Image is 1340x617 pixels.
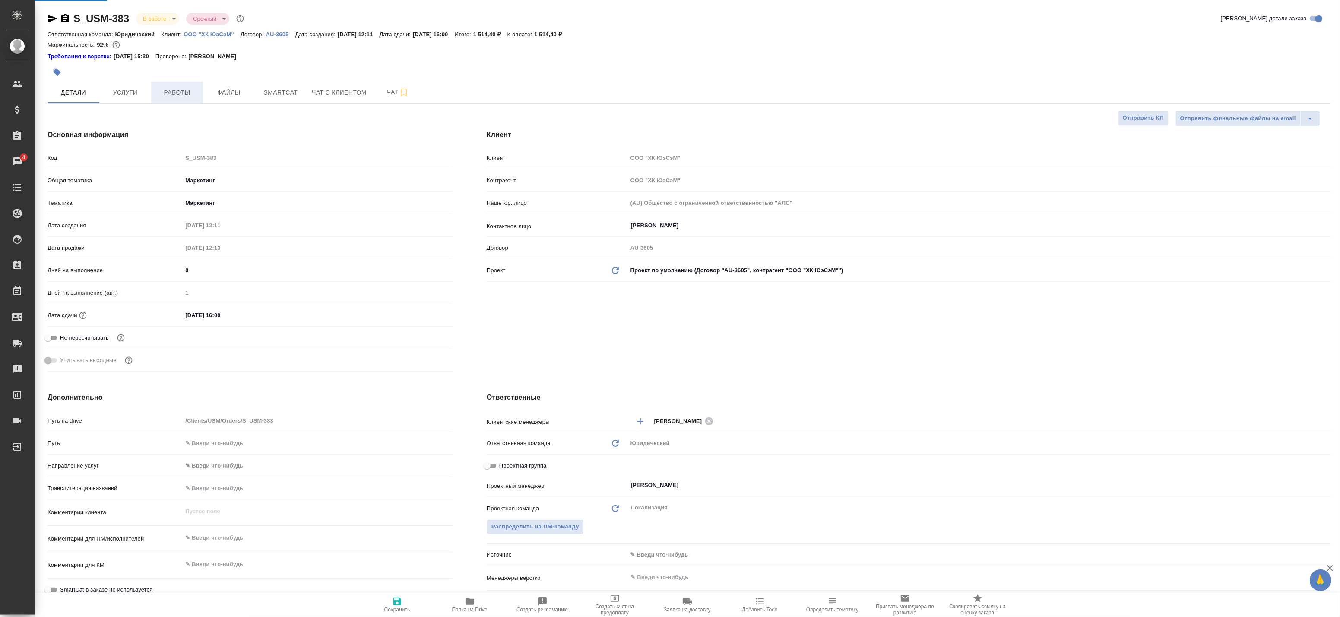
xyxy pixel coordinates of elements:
p: Дата создания: [295,31,337,38]
p: Источник [487,550,627,559]
span: Учитывать выходные [60,356,117,365]
button: Создать счет на предоплату [579,593,651,617]
button: Отправить финальные файлы на email [1175,111,1301,126]
p: Тематика [48,199,182,207]
span: Скопировать ссылку на оценку заказа [947,604,1009,616]
p: 92% [97,41,110,48]
input: Пустое поле [627,174,1330,187]
input: ✎ Введи что-нибудь [182,309,258,321]
p: [DATE] 12:11 [338,31,380,38]
p: К оплате: [507,31,535,38]
p: Контрагент [487,176,627,185]
a: AU-3605 [266,30,295,38]
button: Определить тематику [796,593,869,617]
input: ✎ Введи что-нибудь [182,437,452,449]
div: В работе [186,13,229,25]
input: ✎ Введи что-нибудь [630,572,1299,582]
p: Комментарии клиента [48,508,182,517]
h4: Ответственные [487,392,1330,403]
span: Услуги [105,87,146,98]
button: Выбери, если сб и вс нужно считать рабочими днями для выполнения заказа. [123,355,134,366]
button: Заявка на доставку [651,593,724,617]
p: Проектная команда [487,504,539,513]
button: Open [1326,225,1327,226]
button: Скопировать ссылку для ЯМессенджера [48,13,58,24]
a: 4 [2,151,32,172]
p: Путь на drive [48,417,182,425]
div: ✎ Введи что-нибудь [627,547,1330,562]
p: Дней на выполнение [48,266,182,275]
input: Пустое поле [182,414,452,427]
p: Транслитерация названий [48,484,182,493]
h4: Клиент [487,130,1330,140]
span: Файлы [208,87,250,98]
div: Проект по умолчанию (Договор "AU-3605", контрагент "ООО "ХК ЮэСэМ"") [627,263,1330,278]
input: ✎ Введи что-нибудь [182,264,452,277]
button: Срочный [190,15,219,22]
input: Пустое поле [182,219,258,232]
button: Добавить Todo [724,593,796,617]
p: Клиентские менеджеры [487,418,627,426]
p: Менеджеры верстки [487,574,627,582]
div: В работе [136,13,179,25]
p: Комментарии для КМ [48,561,182,569]
button: Папка на Drive [434,593,506,617]
p: [DATE] 16:00 [413,31,455,38]
button: Создать рекламацию [506,593,579,617]
p: Путь [48,439,182,448]
button: Если добавить услуги и заполнить их объемом, то дата рассчитается автоматически [77,310,89,321]
p: 1 514,40 ₽ [473,31,507,38]
button: Отправить КП [1118,111,1169,126]
span: Чат с клиентом [312,87,367,98]
div: ✎ Введи что-нибудь [185,461,442,470]
span: Работы [156,87,198,98]
span: Отправить КП [1123,113,1164,123]
div: split button [1175,111,1320,126]
button: Доп статусы указывают на важность/срочность заказа [234,13,246,24]
input: Пустое поле [627,152,1330,164]
p: Общая тематика [48,176,182,185]
p: Договор [487,244,627,252]
p: Дата продажи [48,244,182,252]
p: Проектный менеджер [487,482,627,490]
p: AU-3605 [266,31,295,38]
a: Требования к верстке: [48,52,114,61]
p: Проверено: [155,52,189,61]
span: [PERSON_NAME] [654,417,707,426]
p: 1 514,40 ₽ [534,31,568,38]
p: Юридический [115,31,161,38]
p: Направление услуг [48,461,182,470]
span: Сохранить [384,607,410,613]
button: Добавить тэг [48,63,67,82]
span: Папка на Drive [452,607,488,613]
p: Код [48,154,182,162]
span: В заказе уже есть ответственный ПМ или ПМ группа [487,519,584,534]
p: Клиент [487,154,627,162]
p: Дата сдачи [48,311,77,320]
p: Клиент: [161,31,184,38]
p: Дата сдачи: [380,31,413,38]
button: 🙏 [1310,569,1331,591]
span: Призвать менеджера по развитию [874,604,936,616]
p: Маржинальность: [48,41,97,48]
p: Договор: [241,31,266,38]
span: SmartCat в заказе не используется [60,585,152,594]
span: Заявка на доставку [664,607,710,613]
p: [PERSON_NAME] [188,52,243,61]
button: Open [1326,420,1327,422]
span: Отправить финальные файлы на email [1180,114,1296,124]
input: ✎ Введи что-нибудь [182,482,452,494]
span: 🙏 [1313,571,1328,589]
button: Призвать менеджера по развитию [869,593,941,617]
p: Ответственная команда [487,439,551,448]
input: Пустое поле [182,286,452,299]
p: Проект [487,266,506,275]
div: [PERSON_NAME] [654,416,716,426]
p: [DATE] 15:30 [114,52,155,61]
div: Маркетинг [182,173,452,188]
div: Юридический [627,436,1330,451]
span: Создать рекламацию [516,607,568,613]
h4: Основная информация [48,130,452,140]
p: ООО "ХК ЮэСэМ" [184,31,240,38]
button: Скопировать ссылку [60,13,70,24]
